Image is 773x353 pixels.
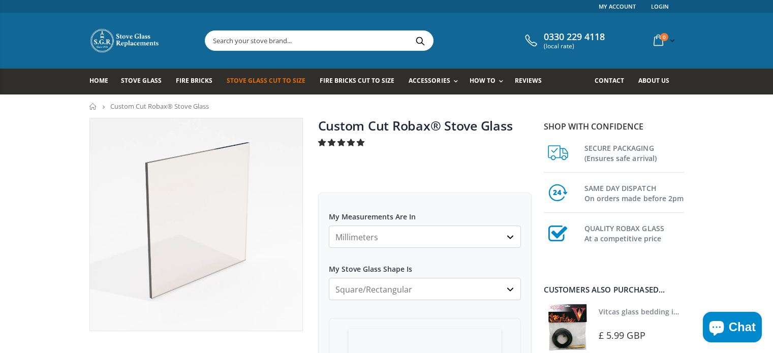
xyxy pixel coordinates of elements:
span: Stove Glass [121,76,162,85]
span: Custom Cut Robax® Stove Glass [110,102,209,111]
span: £ 5.99 GBP [599,329,645,341]
a: Accessories [409,69,462,94]
a: How To [470,69,508,94]
span: 0 [660,33,668,41]
input: Search your stove brand... [205,31,547,50]
span: (local rate) [544,43,605,50]
a: Custom Cut Robax® Stove Glass [318,117,513,134]
a: Home [89,69,116,94]
label: My Measurements Are In [329,203,521,221]
a: Contact [595,69,632,94]
span: Stove Glass Cut To Size [227,76,305,85]
span: Accessories [409,76,450,85]
span: Home [89,76,108,85]
img: stove_glass_made_to_measure_800x_crop_center.webp [90,118,302,331]
button: Search [409,31,432,50]
a: Home [89,103,97,110]
a: Fire Bricks [176,69,220,94]
span: Fire Bricks [176,76,212,85]
a: Stove Glass [121,69,169,94]
a: Reviews [515,69,549,94]
p: Shop with confidence [544,120,684,133]
label: My Stove Glass Shape Is [329,255,521,274]
span: 4.94 stars [318,137,366,147]
div: Customers also purchased... [544,286,684,294]
a: Fire Bricks Cut To Size [320,69,402,94]
h3: QUALITY ROBAX GLASS At a competitive price [584,221,684,244]
a: 0 [650,30,677,50]
img: Stove Glass Replacement [89,28,161,53]
span: Contact [595,76,624,85]
h3: SAME DAY DISPATCH On orders made before 2pm [584,181,684,204]
inbox-online-store-chat: Shopify online store chat [700,312,765,345]
a: About us [638,69,677,94]
span: 0330 229 4118 [544,31,605,43]
h3: SECURE PACKAGING (Ensures safe arrival) [584,141,684,164]
a: Stove Glass Cut To Size [227,69,313,94]
img: Vitcas stove glass bedding in tape [544,304,591,351]
span: How To [470,76,496,85]
span: About us [638,76,669,85]
a: 0330 229 4118 (local rate) [522,31,605,50]
span: Fire Bricks Cut To Size [320,76,394,85]
span: Reviews [515,76,542,85]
